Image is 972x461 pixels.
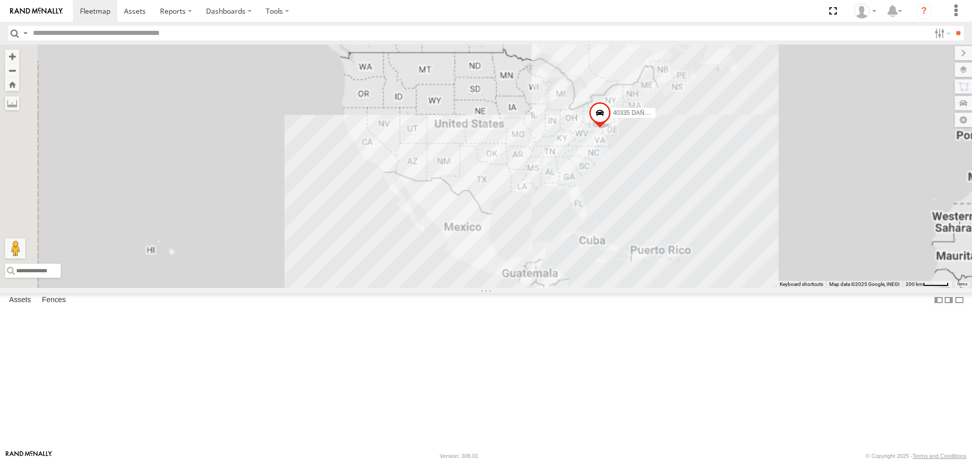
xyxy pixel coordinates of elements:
[5,77,19,91] button: Zoom Home
[37,294,71,308] label: Fences
[780,281,823,288] button: Keyboard shortcuts
[955,113,972,127] label: Map Settings
[916,3,932,19] i: ?
[5,238,25,259] button: Drag Pegman onto the map to open Street View
[957,282,967,286] a: Terms (opens in new tab)
[850,4,880,19] div: Caseta Laredo TX
[913,453,966,459] a: Terms and Conditions
[906,281,923,287] span: 200 km
[5,63,19,77] button: Zoom out
[934,293,944,308] label: Dock Summary Table to the Left
[866,453,966,459] div: © Copyright 2025 -
[6,451,52,461] a: Visit our Website
[21,26,29,40] label: Search Query
[930,26,952,40] label: Search Filter Options
[440,453,478,459] div: Version: 308.01
[613,110,658,117] span: 40335 DAÑADO
[954,293,964,308] label: Hide Summary Table
[5,50,19,63] button: Zoom in
[10,8,63,15] img: rand-logo.svg
[5,96,19,110] label: Measure
[4,294,36,308] label: Assets
[829,281,900,287] span: Map data ©2025 Google, INEGI
[944,293,954,308] label: Dock Summary Table to the Right
[903,281,952,288] button: Map Scale: 200 km per 47 pixels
